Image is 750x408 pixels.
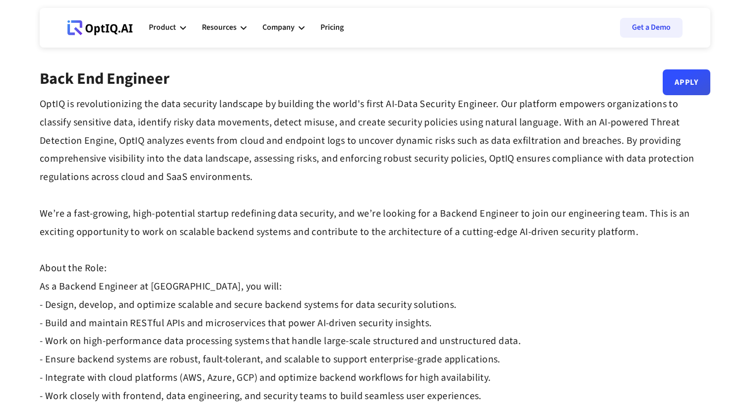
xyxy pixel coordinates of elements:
[262,13,305,43] div: Company
[262,21,295,34] div: Company
[663,69,710,95] a: Apply
[149,13,186,43] div: Product
[40,69,170,95] div: Back End Engineer
[202,21,237,34] div: Resources
[67,13,133,43] a: Webflow Homepage
[149,21,176,34] div: Product
[320,13,344,43] a: Pricing
[202,13,247,43] div: Resources
[620,18,683,38] a: Get a Demo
